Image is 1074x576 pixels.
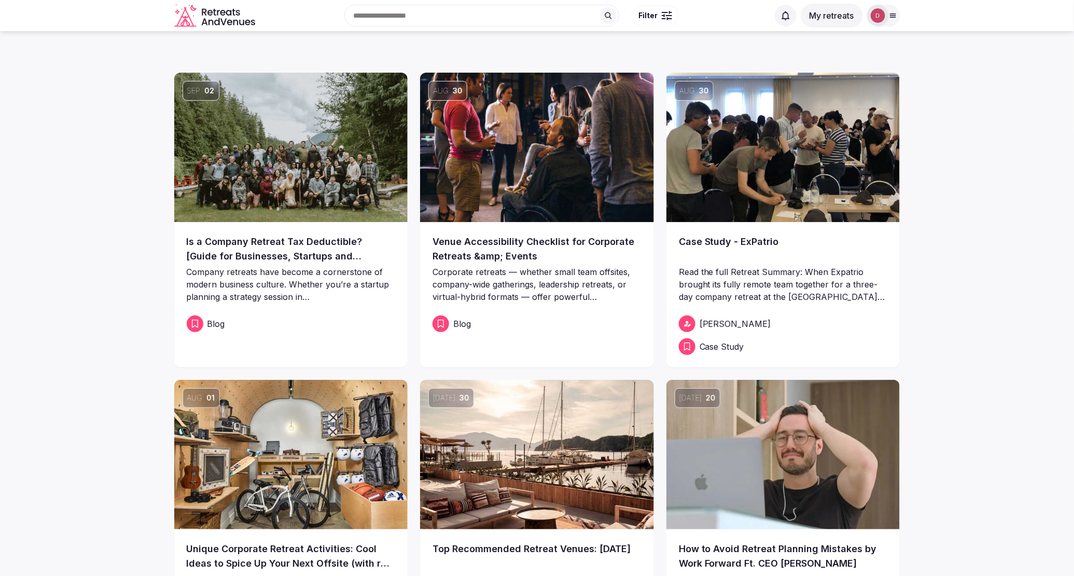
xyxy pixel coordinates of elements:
img: Is a Company Retreat Tax Deductible? [Guide for Businesses, Startups and Corporations] [174,73,408,222]
p: Corporate retreats — whether small team offsites, company-wide gatherings, leadership retreats, o... [433,266,641,303]
img: How to Avoid Retreat Planning Mistakes by Work Forward Ft. CEO Brian Elliott [666,380,900,529]
a: Blog [433,316,641,332]
a: Aug01 [174,380,408,529]
p: Read the full Retreat Summary: When Expatrio brought its fully remote team together for a three-d... [679,266,888,303]
span: Aug [679,86,695,96]
span: Aug [433,86,449,96]
span: Aug [187,393,203,403]
img: Venue Accessibility Checklist for Corporate Retreats &amp; Events [420,73,654,222]
a: Case Study - ExPatrio [679,235,888,264]
a: Case Study [679,338,888,355]
span: 30 [453,86,463,96]
a: Is a Company Retreat Tax Deductible? [Guide for Businesses, Startups and Corporations] [187,235,396,264]
img: Danielle Leung [871,8,885,23]
svg: Retreats and Venues company logo [174,4,257,28]
span: [DATE] [433,393,455,403]
a: Blog [187,316,396,332]
span: 01 [207,393,215,403]
span: Blog [207,318,225,330]
span: Filter [638,10,658,21]
a: Visit the homepage [174,4,257,28]
span: [PERSON_NAME] [700,318,771,330]
img: Unique Corporate Retreat Activities: Cool Ideas to Spice Up Your Next Offsite (with real world ex... [174,380,408,529]
span: 02 [205,86,215,96]
a: [DATE]20 [666,380,900,529]
a: Aug30 [666,73,900,222]
a: My retreats [801,10,863,21]
span: 20 [706,393,716,403]
span: Sep [187,86,201,96]
a: [PERSON_NAME] [679,316,888,332]
span: [DATE] [679,393,702,403]
button: Filter [632,6,679,25]
a: Unique Corporate Retreat Activities: Cool Ideas to Spice Up Your Next Offsite (with real world ex... [187,542,396,571]
button: My retreats [801,4,863,28]
img: Case Study - ExPatrio [666,73,900,222]
p: Company retreats have become a cornerstone of modern business culture. Whether you’re a startup p... [187,266,396,303]
span: 30 [459,393,469,403]
a: Sep02 [174,73,408,222]
img: Top Recommended Retreat Venues: July 2025 [420,380,654,529]
a: Aug30 [420,73,654,222]
span: Blog [453,318,471,330]
a: How to Avoid Retreat Planning Mistakes by Work Forward Ft. CEO [PERSON_NAME] [679,542,888,571]
span: Case Study [700,340,744,353]
a: Top Recommended Retreat Venues: [DATE] [433,542,641,571]
a: [DATE]30 [420,380,654,529]
span: 30 [699,86,709,96]
a: Venue Accessibility Checklist for Corporate Retreats &amp; Events [433,235,641,264]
